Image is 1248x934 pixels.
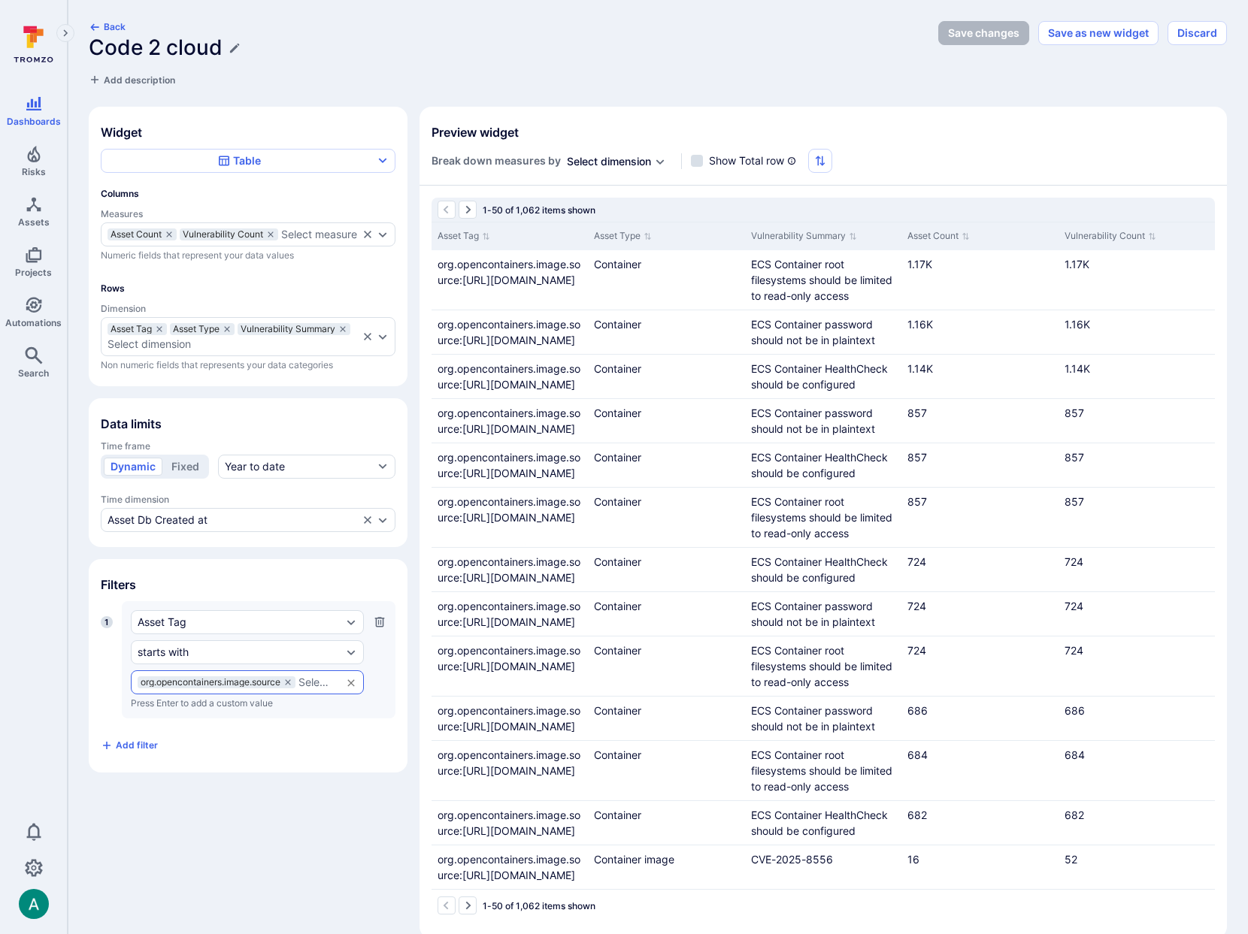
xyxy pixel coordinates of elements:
button: Expand dropdown [345,616,357,628]
div: Cell for Vulnerability Summary [745,801,901,845]
div: Cell for Asset Type [588,355,744,398]
span: org.opencontainers.image.source:[URL][DOMAIN_NAME] [438,362,580,391]
span: org.opencontainers.image.source:[URL][DOMAIN_NAME] [438,704,580,733]
div: Cell for Asset Type [588,548,744,591]
span: 857 [907,495,927,508]
span: 1.17K [1065,258,1089,271]
div: Cell for Asset Count [901,399,1058,443]
div: Year to date [225,459,285,474]
div: Cell for Vulnerability Count [1059,592,1215,636]
span: ECS Container password should not be in plaintext [751,704,875,733]
p: Press Enter to add a custom value [131,697,364,709]
div: Cell for Vulnerability Summary [745,443,901,487]
span: ECS Container root filesystems should be limited to read-only access [751,748,892,793]
button: Table [101,149,395,173]
div: Cell for Vulnerability Count [1059,250,1215,310]
div: Cell for Asset Count [901,890,1058,933]
button: Add filter [101,733,158,757]
span: Container [594,748,641,761]
div: Cell for Vulnerability Count [1059,488,1215,547]
span: 16 [907,853,919,866]
button: Add description [89,72,175,87]
div: starts with [138,646,189,658]
button: Clear selection [362,514,374,526]
button: Save as new widget [1038,21,1159,45]
span: 724 [907,555,926,568]
div: Table [218,153,261,168]
div: Cell for Asset Count [901,488,1058,547]
div: Cell for Asset Count [901,636,1058,696]
span: ECS Container HealthCheck should be configured [751,451,888,479]
button: Go to the previous page [438,896,456,914]
button: Expand dropdown [377,331,389,343]
div: Cell for Asset Count [901,355,1058,398]
div: Cell for Asset Type [588,592,744,636]
button: Expand dropdown [377,514,389,526]
span: 1.16K [1065,318,1090,331]
div: Cell for Asset Count [901,443,1058,487]
div: Asset Type [170,323,235,335]
div: Cell for Vulnerability Count [1059,443,1215,487]
span: Container [594,495,641,508]
div: Cell for Asset Type [588,741,744,800]
div: Cell for Asset Tag [432,355,588,398]
span: org.opencontainers.image.source:[URL][DOMAIN_NAME] [438,853,580,881]
div: Cell for Asset Tag [432,801,588,845]
div: Cell for Asset Type [588,636,744,696]
input: Select parameters [298,676,334,688]
span: 1 [101,616,113,628]
button: Go to the next page [459,201,477,219]
div: Cell for Asset Tag [432,548,588,591]
button: Save changes [938,21,1029,45]
div: dimensions [101,317,395,356]
button: Expand dropdown [377,228,389,240]
div: Cell for Vulnerability Summary [745,741,901,800]
span: Filters [101,577,395,592]
button: Sort by Asset Type [594,228,652,244]
div: Cell for Vulnerability Summary [745,488,901,547]
span: 724 [1065,644,1083,657]
button: Sort by Vulnerability Count [1065,228,1156,244]
span: org.opencontainers.image.source:[URL][DOMAIN_NAME] [438,258,580,286]
span: Automations [5,317,62,328]
span: ECS Container HealthCheck should be configured [751,809,888,837]
span: 686 [1065,704,1085,717]
div: Cell for Vulnerability Count [1059,741,1215,800]
span: Vulnerability Summary [241,325,335,334]
span: Rows [101,283,395,294]
div: Asset Count [108,228,177,240]
span: Container [594,451,641,464]
div: Cell for Asset Tag [432,310,588,354]
span: Time dimension [101,494,395,505]
span: 1-50 of 1,062 items shown [483,204,595,216]
div: Cell for Vulnerability Count [1059,636,1215,696]
div: Cell for Vulnerability Count [1059,399,1215,443]
button: Edit title [229,42,241,54]
div: Cell for Vulnerability Summary [745,399,901,443]
div: Cell for Asset Tag [432,399,588,443]
span: org.opencontainers.image.source:[URL][DOMAIN_NAME] [438,495,580,524]
span: Container image [594,853,674,866]
button: starts with [138,646,342,658]
span: ECS Container password should not be in plaintext [751,318,875,346]
div: Cell for Asset Type [588,310,744,354]
button: Discard [1168,21,1227,45]
button: Asset Tag [138,616,342,628]
button: Select dimension [108,338,359,350]
span: Asset Type [173,325,220,334]
span: org.opencontainers.image.source:[URL][DOMAIN_NAME] [438,555,580,584]
span: ECS Container HealthCheck should be configured [751,555,888,584]
button: Expand navigation menu [56,24,74,42]
div: Cell for Vulnerability Count [1059,355,1215,398]
div: Cell for Asset Tag [432,592,588,636]
a: Back [89,21,126,32]
div: Cell for Vulnerability Count [1059,801,1215,845]
div: Cell for Asset Type [588,250,744,310]
span: Container [594,809,641,821]
div: Cell for Asset Type [588,890,744,933]
span: Container [594,600,641,612]
h1: Code 2 cloud [89,35,223,60]
span: Add filter [116,739,158,751]
span: 1-50 of 1,062 items shown [483,900,595,911]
